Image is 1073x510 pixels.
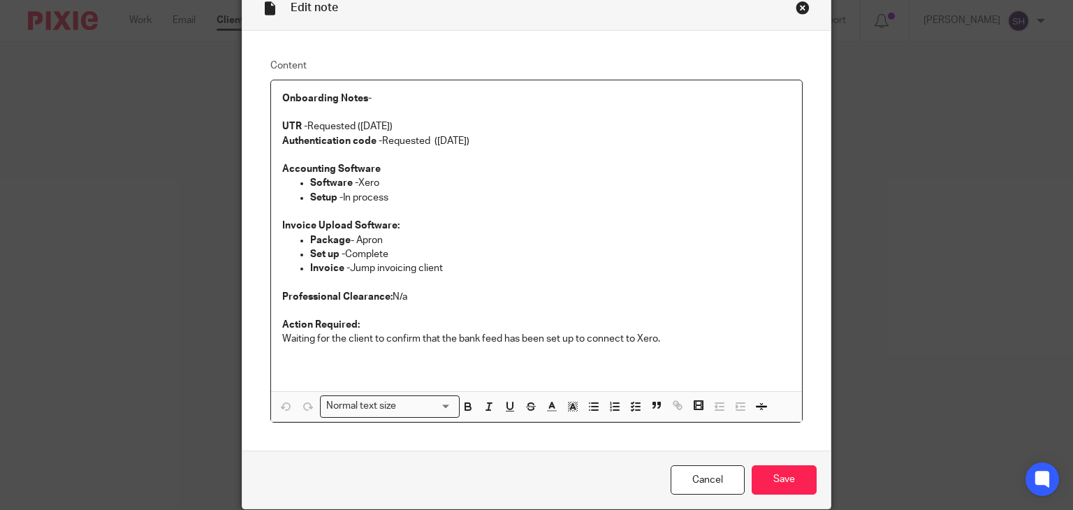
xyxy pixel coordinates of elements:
[671,465,745,495] a: Cancel
[282,119,791,133] p: Requested ([DATE])
[310,247,791,261] p: Complete
[310,261,791,275] p: Jump invoicing client
[401,399,451,414] input: Search for option
[310,263,350,273] strong: Invoice -
[310,235,351,245] strong: Package
[310,193,343,203] strong: Setup -
[320,395,460,417] div: Search for option
[282,332,791,346] p: Waiting for the client to confirm that the bank feed has been set up to connect to Xero.
[282,136,382,146] strong: Authentication code -
[323,399,400,414] span: Normal text size
[282,94,372,103] strong: Onboarding Notes-
[282,134,791,148] p: Requested ([DATE])
[282,292,393,302] strong: Professional Clearance:
[752,465,817,495] input: Save
[282,122,307,131] strong: UTR -
[310,191,791,205] p: In process
[310,178,358,188] strong: Software -
[282,290,791,304] p: N/a
[291,2,338,13] span: Edit note
[310,233,791,247] p: - Apron
[310,249,345,259] strong: Set up -
[270,59,803,73] label: Content
[282,164,381,174] strong: Accounting Software
[310,176,791,190] p: Xero
[796,1,810,15] div: Close this dialog window
[282,320,360,330] strong: Action Required:
[282,221,400,231] strong: Invoice Upload Software:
